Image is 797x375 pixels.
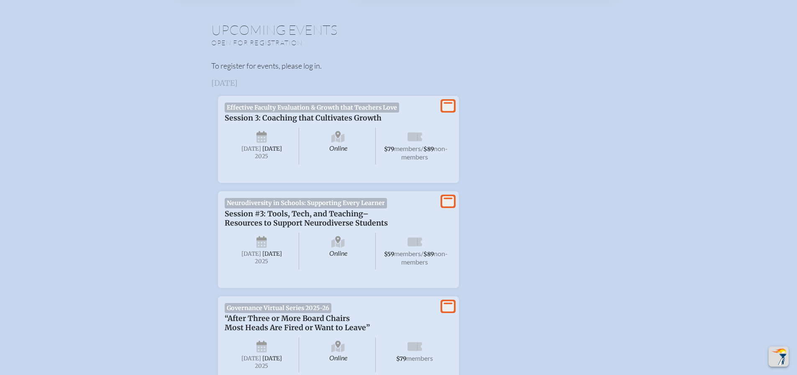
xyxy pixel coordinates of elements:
span: [DATE] [241,250,261,257]
span: 2025 [231,363,292,369]
p: To register for events, please log in. [211,60,586,72]
span: $89 [423,251,434,258]
span: Neurodiversity in Schools: Supporting Every Learner [225,198,387,208]
h1: Upcoming Events [211,23,586,36]
span: 2025 [231,153,292,159]
span: [DATE] [262,145,282,152]
span: $59 [384,251,394,258]
span: Effective Faculty Evaluation & Growth that Teachers Love [225,103,400,113]
span: / [421,249,423,257]
span: members [406,354,433,362]
span: non-members [401,144,448,161]
span: [DATE] [241,355,261,362]
p: Open for registration [211,39,432,47]
span: Session #3: Tools, Tech, and Teaching–Resources to Support Neurodiverse Students [225,209,388,228]
span: [DATE] [241,145,261,152]
span: Session 3: Coaching that Cultivates Growth [225,113,382,123]
span: [DATE] [262,355,282,362]
h3: [DATE] [211,79,586,87]
span: $89 [423,146,434,153]
span: 2025 [231,258,292,265]
span: Online [301,233,376,270]
span: Online [301,337,376,372]
span: Governance Virtual Series 2025-26 [225,303,332,313]
button: Scroll Top [769,347,789,367]
span: / [421,144,423,152]
span: Online [301,128,376,164]
span: members [394,249,421,257]
span: members [394,144,421,152]
span: $79 [384,146,394,153]
img: To the top [770,348,787,365]
span: “After Three or More Board Chairs Most Heads Are Fired or Want to Leave” [225,314,370,332]
span: $79 [396,355,406,362]
span: [DATE] [262,250,282,257]
span: non-members [401,249,448,266]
